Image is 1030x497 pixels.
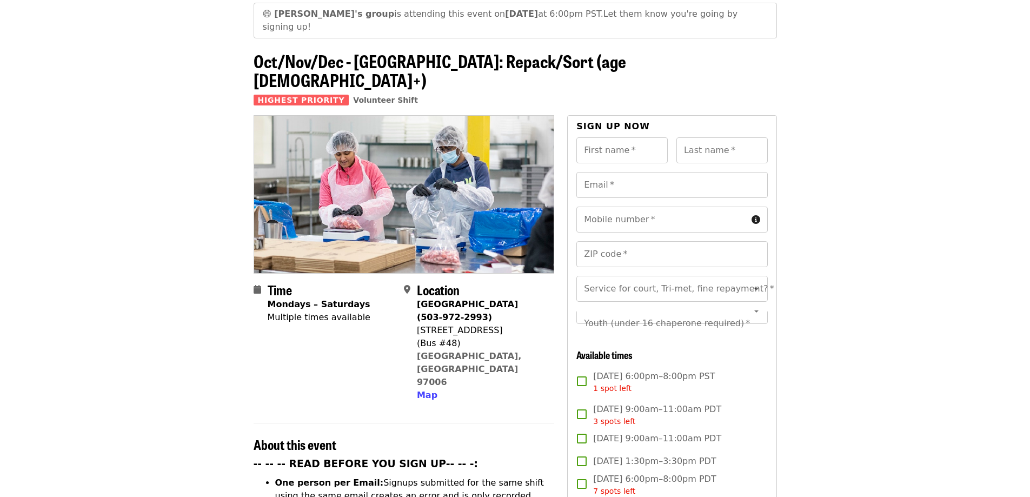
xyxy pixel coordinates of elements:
[752,215,760,225] i: circle-info icon
[593,384,632,393] span: 1 spot left
[254,284,261,295] i: calendar icon
[417,280,460,299] span: Location
[254,95,349,105] span: Highest Priority
[505,9,538,19] strong: [DATE]
[593,487,635,495] span: 7 spots left
[593,370,715,394] span: [DATE] 6:00pm–8:00pm PST
[417,324,546,337] div: [STREET_ADDRESS]
[417,337,546,350] div: (Bus #48)
[593,432,721,445] span: [DATE] 9:00am–11:00am PDT
[254,48,626,92] span: Oct/Nov/Dec - [GEOGRAPHIC_DATA]: Repack/Sort (age [DEMOGRAPHIC_DATA]+)
[576,137,668,163] input: First name
[404,284,410,295] i: map-marker-alt icon
[593,417,635,426] span: 3 spots left
[417,299,518,322] strong: [GEOGRAPHIC_DATA] (503-972-2993)
[417,390,437,400] span: Map
[749,303,764,319] button: Open
[593,403,721,427] span: [DATE] 9:00am–11:00am PDT
[275,478,384,488] strong: One person per Email:
[268,299,370,309] strong: Mondays – Saturdays
[263,9,272,19] span: grinning face emoji
[268,280,292,299] span: Time
[417,389,437,402] button: Map
[576,348,633,362] span: Available times
[676,137,768,163] input: Last name
[576,121,650,131] span: Sign up now
[254,458,479,469] strong: -- -- -- READ BEFORE YOU SIGN UP-- -- -:
[749,281,764,296] button: Open
[254,435,336,454] span: About this event
[274,9,394,19] strong: [PERSON_NAME]'s group
[254,116,554,273] img: Oct/Nov/Dec - Beaverton: Repack/Sort (age 10+) organized by Oregon Food Bank
[576,172,767,198] input: Email
[576,241,767,267] input: ZIP code
[593,473,716,497] span: [DATE] 6:00pm–8:00pm PDT
[593,455,716,468] span: [DATE] 1:30pm–3:30pm PDT
[353,96,418,104] a: Volunteer Shift
[576,207,747,233] input: Mobile number
[274,9,603,19] span: is attending this event on at 6:00pm PST.
[268,311,370,324] div: Multiple times available
[417,351,522,387] a: [GEOGRAPHIC_DATA], [GEOGRAPHIC_DATA] 97006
